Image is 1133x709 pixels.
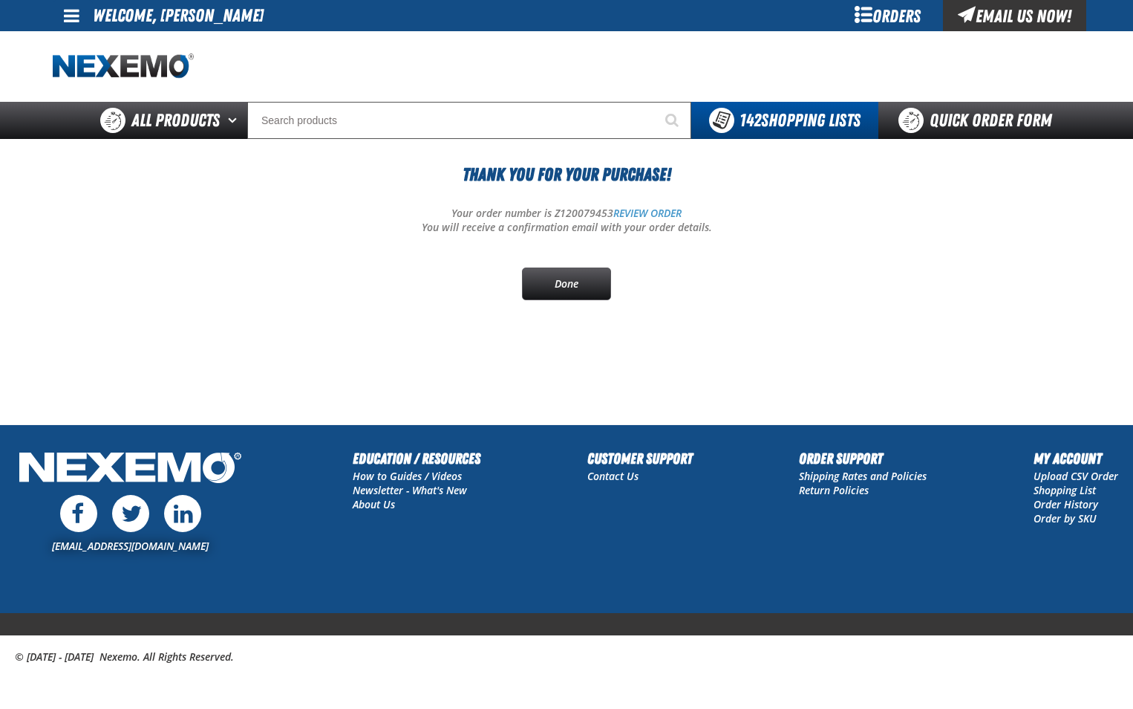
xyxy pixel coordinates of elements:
[353,447,480,470] h2: Education / Resources
[799,447,927,470] h2: Order Support
[613,206,682,220] a: REVIEW ORDER
[587,447,693,470] h2: Customer Support
[654,102,691,139] button: Start Searching
[353,469,462,483] a: How to Guides / Videos
[799,469,927,483] a: Shipping Rates and Policies
[522,268,611,300] a: Done
[247,102,691,139] input: Search
[53,54,194,80] img: Nexemo logo
[131,107,220,134] span: All Products
[353,483,467,497] a: Newsletter - What's New
[691,102,878,139] button: You have 142 Shopping Lists. Open to view details
[799,483,869,497] a: Return Policies
[1034,511,1097,525] a: Order by SKU
[739,110,861,131] span: Shopping Lists
[1034,483,1096,497] a: Shopping List
[223,102,247,139] button: Open All Products pages
[53,54,194,80] a: Home
[1034,447,1118,470] h2: My Account
[53,161,1080,188] h1: Thank You For Your Purchase!
[587,469,639,483] a: Contact Us
[739,110,761,131] strong: 142
[53,221,1080,235] p: You will receive a confirmation email with your order details.
[353,497,395,511] a: About Us
[52,539,209,553] a: [EMAIL_ADDRESS][DOMAIN_NAME]
[15,447,246,491] img: Nexemo Logo
[53,207,1080,221] p: Your order number is Z120079453
[1034,497,1098,511] a: Order History
[878,102,1080,139] a: Quick Order Form
[1034,469,1118,483] a: Upload CSV Order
